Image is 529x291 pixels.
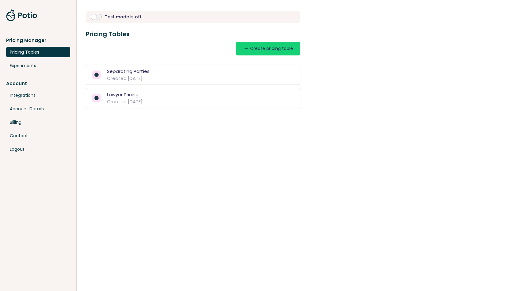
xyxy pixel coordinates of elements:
[6,117,70,127] a: Billing
[6,37,70,44] div: Pricing Manager
[6,90,70,100] a: Integrations
[243,46,249,51] span: add
[6,144,70,154] a: Logout
[107,98,143,105] div: Created [DATE]
[86,65,300,85] a: Separating PartiesCreated [DATE]Duplicate
[6,104,70,114] a: Account Details
[6,60,70,71] a: Experiments
[86,88,300,108] a: Lawyer PricingCreated [DATE]Duplicate
[236,42,300,55] button: addCreate pricing table
[6,47,70,57] a: Pricing Tables
[107,68,150,75] div: Separating Parties
[86,29,300,39] h3: Pricing Tables
[107,91,139,98] div: Lawyer Pricing
[6,80,70,87] a: Account
[107,75,153,82] div: Created [DATE]
[6,130,70,141] a: Contact
[105,14,142,20] div: Test mode is off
